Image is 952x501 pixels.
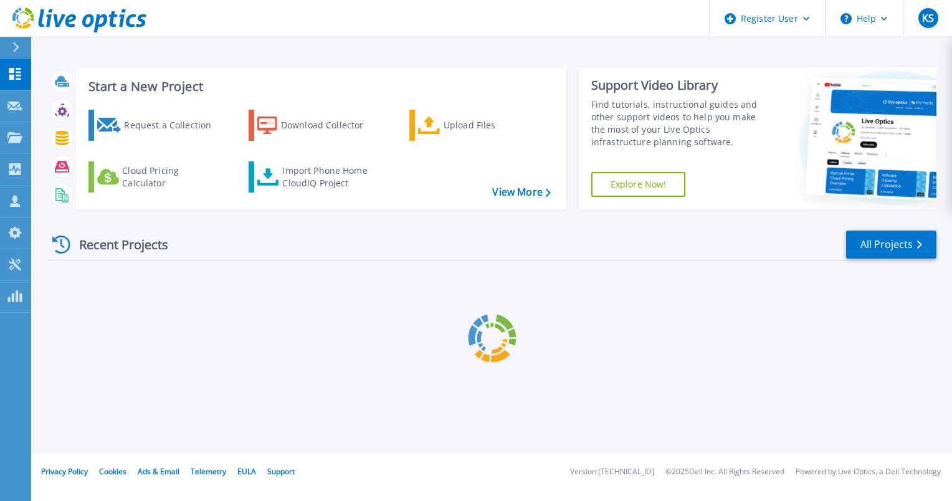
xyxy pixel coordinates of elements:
[846,231,936,259] a: All Projects
[99,466,126,477] a: Cookies
[281,113,381,138] div: Download Collector
[48,229,185,260] div: Recent Projects
[249,110,388,141] a: Download Collector
[591,77,771,93] div: Support Video Library
[88,161,227,193] a: Cloud Pricing Calculator
[591,98,771,148] div: Find tutorials, instructional guides and other support videos to help you make the most of your L...
[122,165,222,189] div: Cloud Pricing Calculator
[191,466,226,477] a: Telemetry
[922,13,934,23] span: KS
[88,110,227,141] a: Request a Collection
[88,80,550,93] h3: Start a New Project
[138,466,179,477] a: Ads & Email
[570,468,654,476] li: Version: [TECHNICAL_ID]
[409,110,548,141] a: Upload Files
[124,113,224,138] div: Request a Collection
[591,172,686,197] a: Explore Now!
[444,113,543,138] div: Upload Files
[282,165,379,189] div: Import Phone Home CloudIQ Project
[796,468,941,476] li: Powered by Live Optics, a Dell Technology
[41,466,88,477] a: Privacy Policy
[267,466,295,477] a: Support
[237,466,256,477] a: EULA
[492,186,550,198] a: View More
[665,468,784,476] li: © 2025 Dell Inc. All Rights Reserved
